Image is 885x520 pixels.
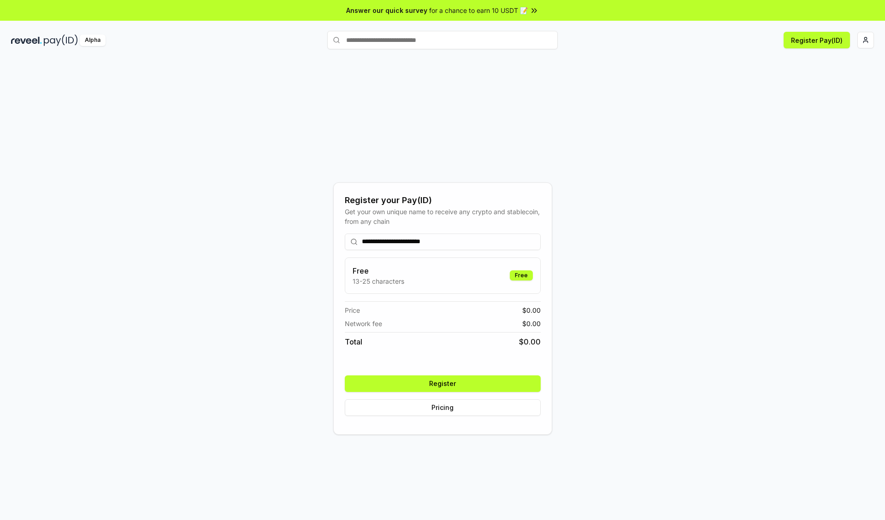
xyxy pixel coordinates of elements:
[345,399,541,416] button: Pricing
[510,270,533,280] div: Free
[429,6,528,15] span: for a chance to earn 10 USDT 📝
[522,319,541,328] span: $ 0.00
[353,265,404,276] h3: Free
[522,305,541,315] span: $ 0.00
[519,336,541,347] span: $ 0.00
[353,276,404,286] p: 13-25 characters
[345,375,541,392] button: Register
[784,32,850,48] button: Register Pay(ID)
[345,305,360,315] span: Price
[44,35,78,46] img: pay_id
[345,336,362,347] span: Total
[345,319,382,328] span: Network fee
[80,35,106,46] div: Alpha
[11,35,42,46] img: reveel_dark
[346,6,427,15] span: Answer our quick survey
[345,207,541,226] div: Get your own unique name to receive any crypto and stablecoin, from any chain
[345,194,541,207] div: Register your Pay(ID)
